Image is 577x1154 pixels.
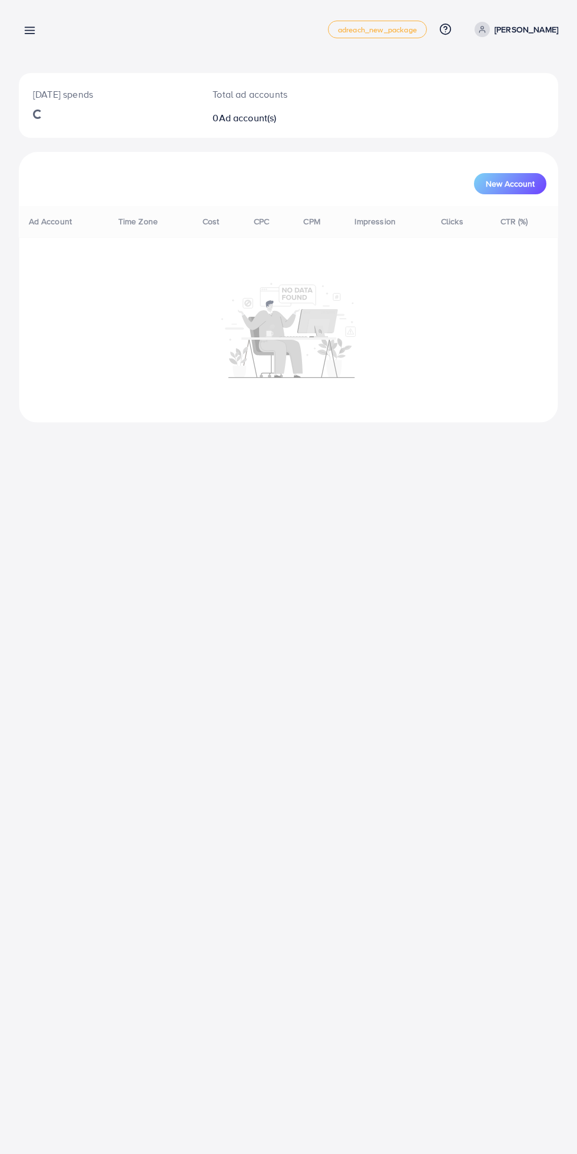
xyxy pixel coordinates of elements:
span: adreach_new_package [338,26,417,34]
a: adreach_new_package [328,21,427,38]
p: [PERSON_NAME] [495,22,558,37]
a: [PERSON_NAME] [470,22,558,37]
p: Total ad accounts [213,87,319,101]
button: New Account [474,173,546,194]
h2: 0 [213,112,319,124]
span: Ad account(s) [219,111,277,124]
p: [DATE] spends [33,87,184,101]
span: New Account [486,180,535,188]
